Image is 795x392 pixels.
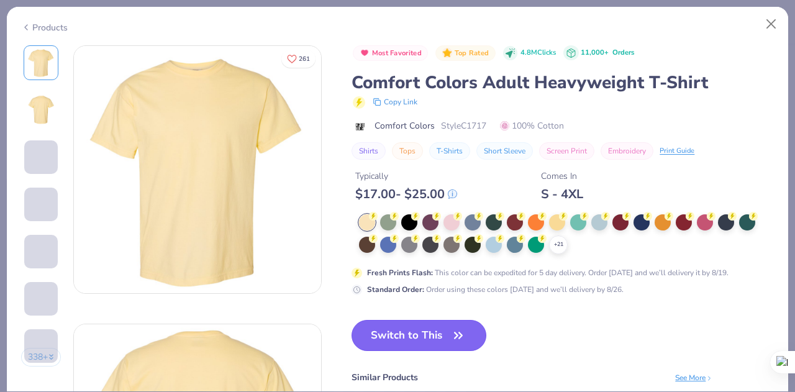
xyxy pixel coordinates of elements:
[281,50,316,68] button: Like
[476,142,533,160] button: Short Sleeve
[539,142,594,160] button: Screen Print
[435,45,495,62] button: Badge Button
[369,94,421,109] button: copy to clipboard
[360,48,370,58] img: Most Favorited sort
[355,170,457,183] div: Typically
[541,170,583,183] div: Comes In
[554,240,563,249] span: + 21
[352,122,368,132] img: brand logo
[760,12,783,36] button: Close
[355,186,457,202] div: $ 17.00 - $ 25.00
[441,119,486,132] span: Style C1717
[612,48,634,57] span: Orders
[367,284,624,295] div: Order using these colors [DATE] and we’ll delivery by 8/26.
[21,21,68,34] div: Products
[372,50,422,57] span: Most Favorited
[675,372,713,383] div: See More
[352,71,774,94] div: Comfort Colors Adult Heavyweight T-Shirt
[660,146,694,157] div: Print Guide
[353,45,428,62] button: Badge Button
[500,119,564,132] span: 100% Cotton
[21,348,61,367] button: 338+
[352,320,486,351] button: Switch to This
[541,186,583,202] div: S - 4XL
[24,221,26,255] img: User generated content
[367,285,424,294] strong: Standard Order :
[299,56,310,62] span: 261
[429,142,470,160] button: T-Shirts
[24,174,26,207] img: User generated content
[367,268,433,278] strong: Fresh Prints Flash :
[581,48,634,58] div: 11,000+
[375,119,435,132] span: Comfort Colors
[352,142,386,160] button: Shirts
[392,142,423,160] button: Tops
[24,268,26,302] img: User generated content
[24,316,26,349] img: User generated content
[367,267,729,278] div: This color can be expedited for 5 day delivery. Order [DATE] and we’ll delivery it by 8/19.
[74,46,321,293] img: Front
[520,48,556,58] span: 4.8M Clicks
[26,95,56,125] img: Back
[352,371,418,384] div: Similar Products
[455,50,489,57] span: Top Rated
[601,142,653,160] button: Embroidery
[26,48,56,78] img: Front
[442,48,452,58] img: Top Rated sort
